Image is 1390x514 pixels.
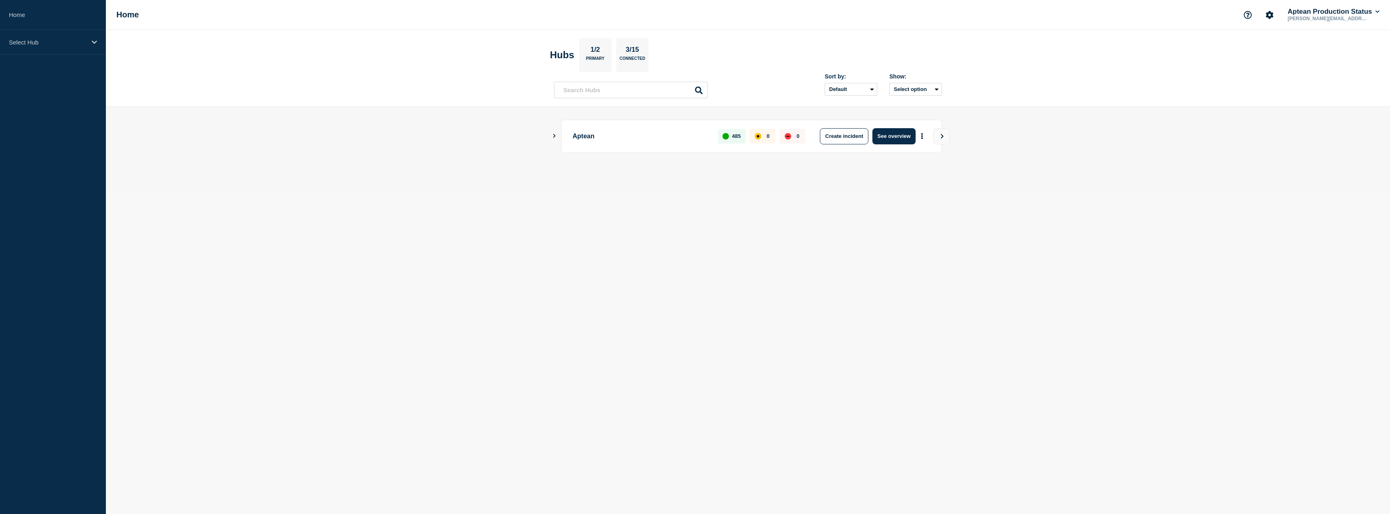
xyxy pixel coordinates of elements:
[588,46,603,56] p: 1/2
[1286,16,1370,21] p: [PERSON_NAME][EMAIL_ADDRESS][PERSON_NAME][DOMAIN_NAME]
[796,133,799,139] p: 0
[732,133,741,139] p: 485
[889,73,942,80] div: Show:
[9,39,86,46] p: Select Hub
[872,128,915,144] button: See overview
[573,128,709,144] p: Aptean
[623,46,642,56] p: 3/15
[586,56,604,65] p: Primary
[917,129,927,144] button: More actions
[785,133,791,140] div: down
[550,49,574,61] h2: Hubs
[820,128,868,144] button: Create incident
[619,56,645,65] p: Connected
[554,82,708,98] input: Search Hubs
[1286,8,1381,16] button: Aptean Production Status
[933,128,950,144] button: View
[755,133,761,140] div: affected
[1261,6,1278,23] button: Account settings
[552,133,556,139] button: Show Connected Hubs
[1239,6,1256,23] button: Support
[825,83,877,96] select: Sort by
[825,73,877,80] div: Sort by:
[722,133,729,140] div: up
[767,133,769,139] p: 0
[889,83,942,96] button: Select option
[116,10,139,19] h1: Home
